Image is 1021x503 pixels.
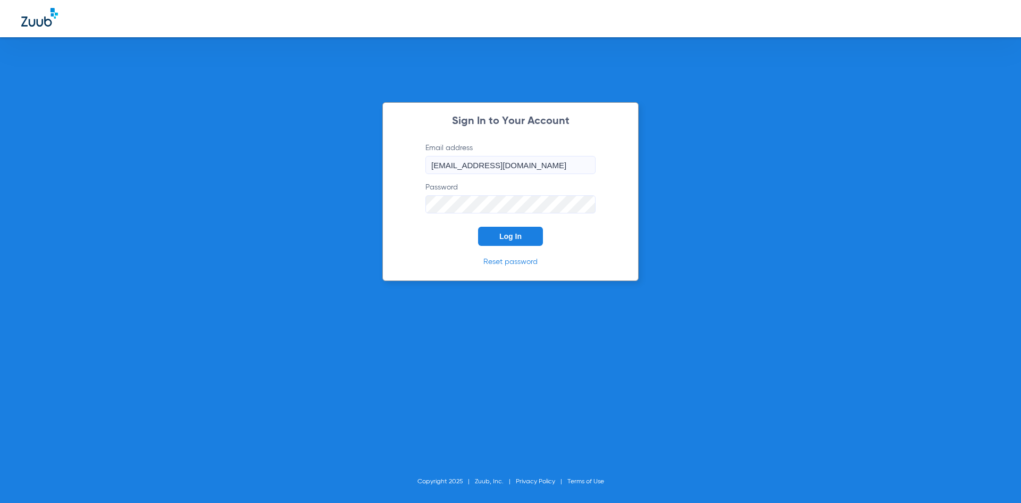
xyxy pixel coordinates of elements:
[425,156,596,174] input: Email address
[478,227,543,246] button: Log In
[425,182,596,213] label: Password
[483,258,538,266] a: Reset password
[499,232,522,241] span: Log In
[516,479,555,485] a: Privacy Policy
[425,195,596,213] input: Password
[409,116,612,127] h2: Sign In to Your Account
[475,476,516,487] li: Zuub, Inc.
[417,476,475,487] li: Copyright 2025
[425,143,596,174] label: Email address
[21,8,58,27] img: Zuub Logo
[968,452,1021,503] iframe: Chat Widget
[567,479,604,485] a: Terms of Use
